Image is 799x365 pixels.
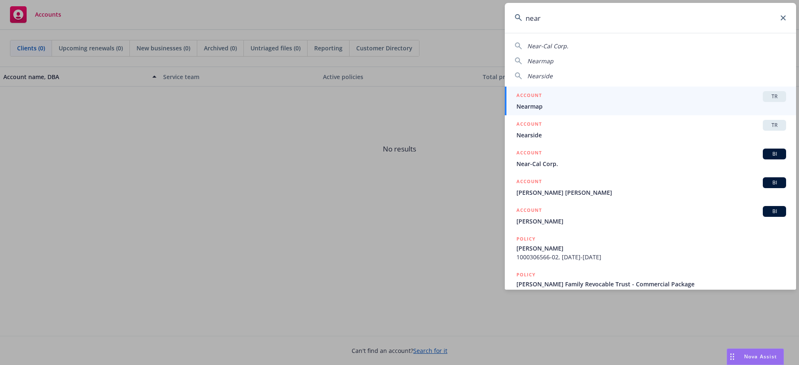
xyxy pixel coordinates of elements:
[516,217,786,226] span: [PERSON_NAME]
[766,150,783,158] span: BI
[505,173,796,201] a: ACCOUNTBI[PERSON_NAME] [PERSON_NAME]
[516,206,542,216] h5: ACCOUNT
[516,159,786,168] span: Near-Cal Corp.
[516,120,542,130] h5: ACCOUNT
[516,235,536,243] h5: POLICY
[744,353,777,360] span: Nova Assist
[505,3,796,33] input: Search...
[516,102,786,111] span: Nearmap
[766,208,783,215] span: BI
[516,188,786,197] span: [PERSON_NAME] [PERSON_NAME]
[516,271,536,279] h5: POLICY
[505,230,796,266] a: POLICY[PERSON_NAME]1000306566-02, [DATE]-[DATE]
[516,177,542,187] h5: ACCOUNT
[766,122,783,129] span: TR
[527,72,553,80] span: Nearside
[766,179,783,186] span: BI
[505,144,796,173] a: ACCOUNTBINear-Cal Corp.
[516,288,786,297] span: [PHONE_NUMBER], [DATE]-[DATE]
[505,266,796,302] a: POLICY[PERSON_NAME] Family Revocable Trust - Commercial Package[PHONE_NUMBER], [DATE]-[DATE]
[727,349,737,365] div: Drag to move
[516,253,786,261] span: 1000306566-02, [DATE]-[DATE]
[516,149,542,159] h5: ACCOUNT
[516,244,786,253] span: [PERSON_NAME]
[516,91,542,101] h5: ACCOUNT
[527,42,568,50] span: Near-Cal Corp.
[516,131,786,139] span: Nearside
[505,115,796,144] a: ACCOUNTTRNearside
[527,57,553,65] span: Nearmap
[766,93,783,100] span: TR
[505,201,796,230] a: ACCOUNTBI[PERSON_NAME]
[727,348,784,365] button: Nova Assist
[516,280,786,288] span: [PERSON_NAME] Family Revocable Trust - Commercial Package
[505,87,796,115] a: ACCOUNTTRNearmap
